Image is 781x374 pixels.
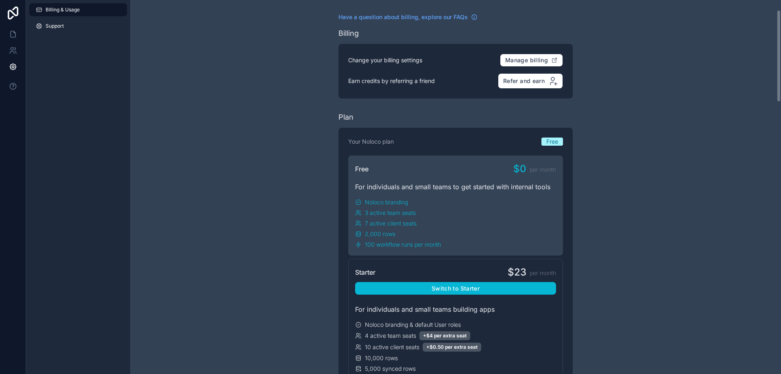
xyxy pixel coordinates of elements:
[338,112,353,123] div: Plan
[505,57,548,64] span: Manage billing
[29,3,127,16] a: Billing & Usage
[513,162,526,175] span: $0
[530,269,556,277] span: per month
[365,365,416,373] span: 5,000 synced rows
[365,321,461,329] span: Noloco branding & default User roles
[355,182,556,192] div: For individuals and small teams to get started with internal tools
[355,267,375,277] span: Starter
[29,20,127,33] a: Support
[355,304,556,314] div: For individuals and small teams building apps
[365,209,416,217] span: 3 active team seats
[355,282,556,295] button: Switch to Starter
[365,354,398,362] span: 10,000 rows
[500,54,563,67] button: Manage billing
[365,219,417,227] span: 7 active client seats
[365,241,441,249] span: 100 workflow runs per month
[423,343,481,352] div: +$0.50 per extra seat
[508,266,526,279] span: $23
[365,230,395,238] span: 2,000 rows
[338,13,478,21] a: Have a question about billing, explore our FAQs
[355,164,369,174] span: Free
[348,77,435,85] p: Earn credits by referring a friend
[530,166,556,174] span: per month
[498,73,563,89] button: Refer and earn
[46,23,64,29] span: Support
[348,56,422,64] p: Change your billing settings
[365,198,408,206] span: Noloco branding
[338,13,468,21] span: Have a question about billing, explore our FAQs
[546,138,558,146] span: Free
[365,332,416,340] span: 4 active team seats
[46,7,80,13] span: Billing & Usage
[365,343,419,351] span: 10 active client seats
[419,331,470,340] div: +$4 per extra seat
[348,138,394,146] p: Your Noloco plan
[338,28,359,39] div: Billing
[503,77,545,85] span: Refer and earn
